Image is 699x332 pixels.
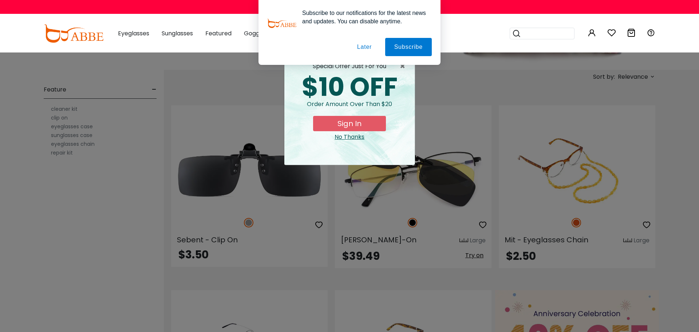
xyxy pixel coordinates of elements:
[348,38,381,56] button: Later
[385,38,432,56] button: Subscribe
[313,116,386,131] button: Sign In
[290,100,409,116] div: Order amount over than $20
[296,9,432,26] div: Subscribe to our notifications for the latest news and updates. You can disable anytime.
[290,62,409,71] div: special offer just for you
[267,9,296,38] img: notification icon
[290,74,409,100] div: $10 OFF
[400,62,409,71] button: Close
[290,133,409,141] div: Close
[400,62,409,71] span: ×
